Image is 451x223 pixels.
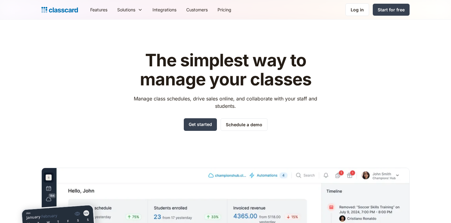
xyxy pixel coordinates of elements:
a: home [41,6,78,14]
a: Features [85,3,112,17]
div: Solutions [112,3,148,17]
a: Schedule a demo [221,118,268,131]
a: Pricing [213,3,236,17]
a: Get started [184,118,217,131]
p: Manage class schedules, drive sales online, and collaborate with your staff and students. [128,95,323,110]
h1: The simplest way to manage your classes [128,51,323,89]
a: Integrations [148,3,181,17]
a: Log in [345,3,369,16]
div: Log in [351,6,364,13]
div: Start for free [378,6,405,13]
a: Start for free [373,4,410,16]
a: Customers [181,3,213,17]
div: Solutions [117,6,135,13]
